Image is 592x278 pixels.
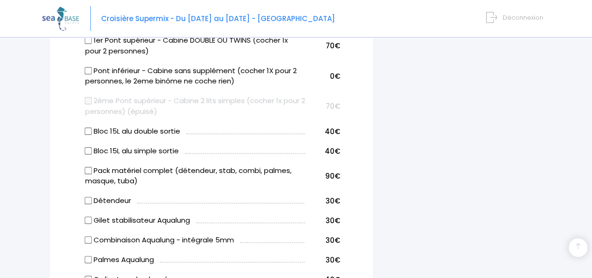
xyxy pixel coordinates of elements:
[85,255,154,265] label: Palmes Aqualung
[326,41,340,51] span: 70€
[84,147,92,154] input: Bloc 15L alu simple sortie
[84,67,92,74] input: Pont inférieur - Cabine sans supplément (cocher 1X pour 2 personnes, le 2eme binôme ne coche rien)
[85,235,234,246] label: Combinaison Aqualung - intégrale 5mm
[85,35,305,56] label: 1er Pont supérieur - Cabine DOUBLE OU TWINS (cocher 1x pour 2 personnes)
[85,195,131,206] label: Détendeur
[326,235,340,245] span: 30€
[84,197,92,204] input: Détendeur
[84,256,92,263] input: Palmes Aqualung
[326,255,340,265] span: 30€
[84,236,92,244] input: Combinaison Aqualung - intégrale 5mm
[84,166,92,174] input: Pack matériel complet (détendeur, stab, combi, palmes, masque, tuba)
[85,96,305,117] label: 2ème Pont supérieur - Cabine 2 lits simples (cocher 1x pour 2 personnes) (épuisé)
[84,37,92,44] input: 1er Pont supérieur - Cabine DOUBLE OU TWINS (cocher 1x pour 2 personnes)
[325,127,340,136] span: 40€
[326,101,340,111] span: 70€
[326,216,340,225] span: 30€
[85,165,305,187] label: Pack matériel complet (détendeur, stab, combi, palmes, masque, tuba)
[330,71,340,81] span: 0€
[84,127,92,135] input: Bloc 15L alu double sortie
[85,66,305,87] label: Pont inférieur - Cabine sans supplément (cocher 1X pour 2 personnes, le 2eme binôme ne coche rien)
[326,196,340,206] span: 30€
[503,13,543,22] span: Déconnexion
[84,97,92,105] input: 2ème Pont supérieur - Cabine 2 lits simples (cocher 1x pour 2 personnes) (épuisé)
[325,146,340,156] span: 40€
[85,126,180,137] label: Bloc 15L alu double sortie
[325,171,340,181] span: 90€
[85,146,179,157] label: Bloc 15L alu simple sortie
[84,217,92,224] input: Gilet stabilisateur Aqualung
[85,215,190,226] label: Gilet stabilisateur Aqualung
[101,14,335,23] span: Croisière Supermix - Du [DATE] au [DATE] - [GEOGRAPHIC_DATA]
